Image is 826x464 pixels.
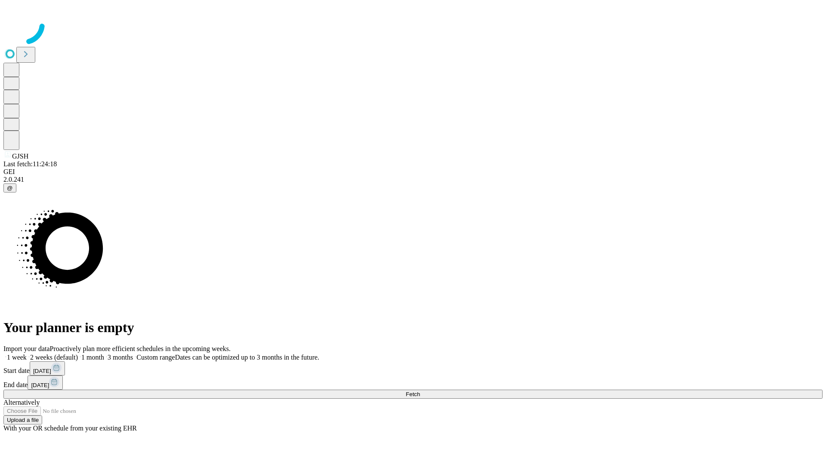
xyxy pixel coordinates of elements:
[3,361,823,375] div: Start date
[31,382,49,388] span: [DATE]
[108,354,133,361] span: 3 months
[3,183,16,192] button: @
[30,354,78,361] span: 2 weeks (default)
[33,368,51,374] span: [DATE]
[7,354,27,361] span: 1 week
[3,176,823,183] div: 2.0.241
[3,390,823,399] button: Fetch
[50,345,231,352] span: Proactively plan more efficient schedules in the upcoming weeks.
[3,399,40,406] span: Alternatively
[81,354,104,361] span: 1 month
[28,375,63,390] button: [DATE]
[3,320,823,336] h1: Your planner is empty
[175,354,319,361] span: Dates can be optimized up to 3 months in the future.
[406,391,420,397] span: Fetch
[3,415,42,424] button: Upload a file
[12,153,28,160] span: GJSH
[3,345,50,352] span: Import your data
[7,185,13,191] span: @
[3,424,137,432] span: With your OR schedule from your existing EHR
[3,160,57,168] span: Last fetch: 11:24:18
[3,375,823,390] div: End date
[136,354,175,361] span: Custom range
[3,168,823,176] div: GEI
[30,361,65,375] button: [DATE]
